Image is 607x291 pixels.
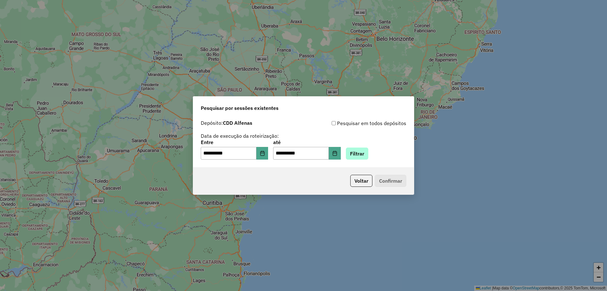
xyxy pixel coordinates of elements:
label: Entre [201,138,268,146]
button: Filtrar [346,148,368,160]
label: Depósito: [201,119,252,127]
label: até [273,138,340,146]
button: Choose Date [256,147,268,160]
span: Pesquisar por sessões existentes [201,104,279,112]
button: Voltar [350,175,372,187]
div: Pesquisar em todos depósitos [303,119,406,127]
button: Choose Date [329,147,341,160]
label: Data de execução da roteirização: [201,132,279,140]
strong: CDD Alfenas [223,120,252,126]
